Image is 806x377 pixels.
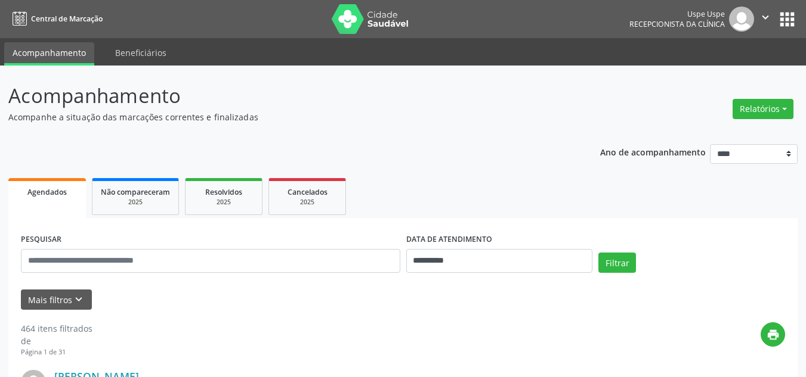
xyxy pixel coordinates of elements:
[406,230,492,249] label: DATA DE ATENDIMENTO
[8,9,103,29] a: Central de Marcação
[107,42,175,63] a: Beneficiários
[754,7,777,32] button: 
[733,99,793,119] button: Relatórios
[777,9,798,30] button: apps
[27,187,67,197] span: Agendados
[21,347,92,357] div: Página 1 de 31
[194,198,254,207] div: 2025
[21,322,92,335] div: 464 itens filtrados
[31,14,103,24] span: Central de Marcação
[4,42,94,66] a: Acompanhamento
[21,289,92,310] button: Mais filtroskeyboard_arrow_down
[288,187,328,197] span: Cancelados
[598,253,636,273] button: Filtrar
[761,322,785,347] button: print
[8,111,561,123] p: Acompanhe a situação das marcações correntes e finalizadas
[767,328,780,341] i: print
[759,11,772,24] i: 
[629,9,725,19] div: Uspe Uspe
[21,230,61,249] label: PESQUISAR
[205,187,242,197] span: Resolvidos
[277,198,337,207] div: 2025
[101,198,170,207] div: 2025
[600,144,706,159] p: Ano de acompanhamento
[729,7,754,32] img: img
[629,19,725,29] span: Recepcionista da clínica
[8,81,561,111] p: Acompanhamento
[72,293,85,306] i: keyboard_arrow_down
[101,187,170,197] span: Não compareceram
[21,335,92,347] div: de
